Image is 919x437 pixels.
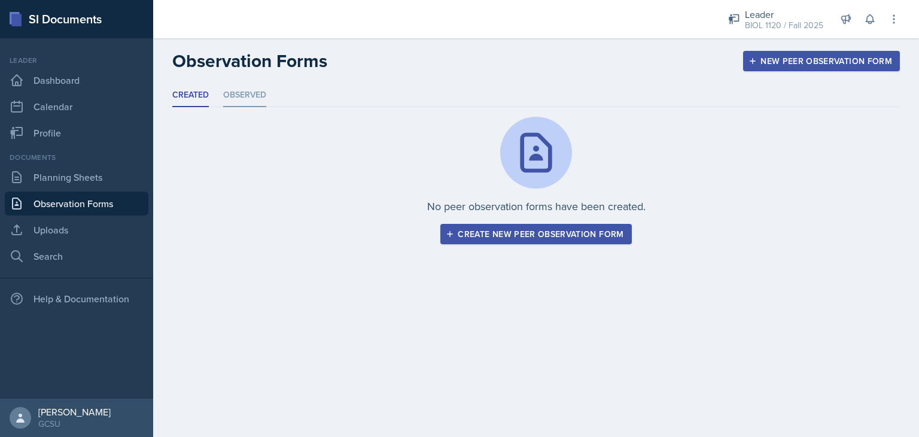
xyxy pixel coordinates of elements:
[743,51,900,71] button: New Peer Observation Form
[223,84,266,107] li: Observed
[38,406,111,418] div: [PERSON_NAME]
[745,7,823,22] div: Leader
[5,152,148,163] div: Documents
[5,192,148,216] a: Observation Forms
[5,95,148,119] a: Calendar
[751,56,892,66] div: New Peer Observation Form
[172,50,327,72] h2: Observation Forms
[5,121,148,145] a: Profile
[5,287,148,311] div: Help & Documentation
[5,55,148,66] div: Leader
[5,68,148,92] a: Dashboard
[745,19,823,32] div: BIOL 1120 / Fall 2025
[172,84,209,107] li: Created
[440,224,631,244] button: Create new peer observation form
[5,165,148,189] a: Planning Sheets
[5,218,148,242] a: Uploads
[427,198,646,214] p: No peer observation forms have been created.
[5,244,148,268] a: Search
[38,418,111,430] div: GCSU
[448,229,623,239] div: Create new peer observation form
